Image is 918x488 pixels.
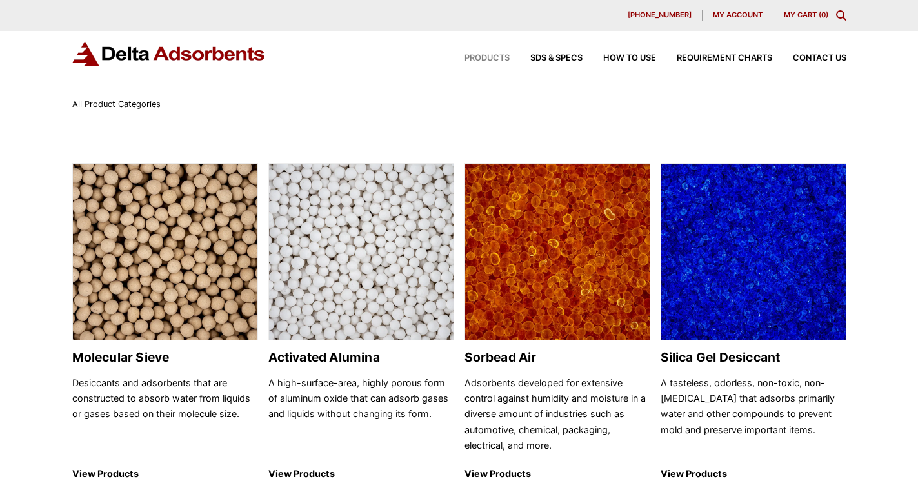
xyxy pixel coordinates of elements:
[72,99,161,109] span: All Product Categories
[268,375,454,454] p: A high-surface-area, highly porous form of aluminum oxide that can adsorb gases and liquids witho...
[465,164,650,341] img: Sorbead Air
[793,54,846,63] span: Contact Us
[72,375,258,454] p: Desiccants and adsorbents that are constructed to absorb water from liquids or gases based on the...
[72,163,258,482] a: Molecular Sieve Molecular Sieve Desiccants and adsorbents that are constructed to absorb water fr...
[628,12,692,19] span: [PHONE_NUMBER]
[269,164,454,341] img: Activated Alumina
[661,466,846,482] p: View Products
[464,54,510,63] span: Products
[444,54,510,63] a: Products
[617,10,703,21] a: [PHONE_NUMBER]
[772,54,846,63] a: Contact Us
[656,54,772,63] a: Requirement Charts
[836,10,846,21] div: Toggle Modal Content
[661,375,846,454] p: A tasteless, odorless, non-toxic, non-[MEDICAL_DATA] that adsorbs primarily water and other compo...
[464,466,650,482] p: View Products
[464,350,650,365] h2: Sorbead Air
[72,466,258,482] p: View Products
[713,12,763,19] span: My account
[530,54,583,63] span: SDS & SPECS
[661,164,846,341] img: Silica Gel Desiccant
[72,41,266,66] img: Delta Adsorbents
[268,466,454,482] p: View Products
[821,10,826,19] span: 0
[661,163,846,482] a: Silica Gel Desiccant Silica Gel Desiccant A tasteless, odorless, non-toxic, non-[MEDICAL_DATA] th...
[603,54,656,63] span: How to Use
[72,350,258,365] h2: Molecular Sieve
[677,54,772,63] span: Requirement Charts
[784,10,828,19] a: My Cart (0)
[583,54,656,63] a: How to Use
[703,10,773,21] a: My account
[464,163,650,482] a: Sorbead Air Sorbead Air Adsorbents developed for extensive control against humidity and moisture ...
[73,164,257,341] img: Molecular Sieve
[268,350,454,365] h2: Activated Alumina
[661,350,846,365] h2: Silica Gel Desiccant
[268,163,454,482] a: Activated Alumina Activated Alumina A high-surface-area, highly porous form of aluminum oxide tha...
[510,54,583,63] a: SDS & SPECS
[464,375,650,454] p: Adsorbents developed for extensive control against humidity and moisture in a diverse amount of i...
